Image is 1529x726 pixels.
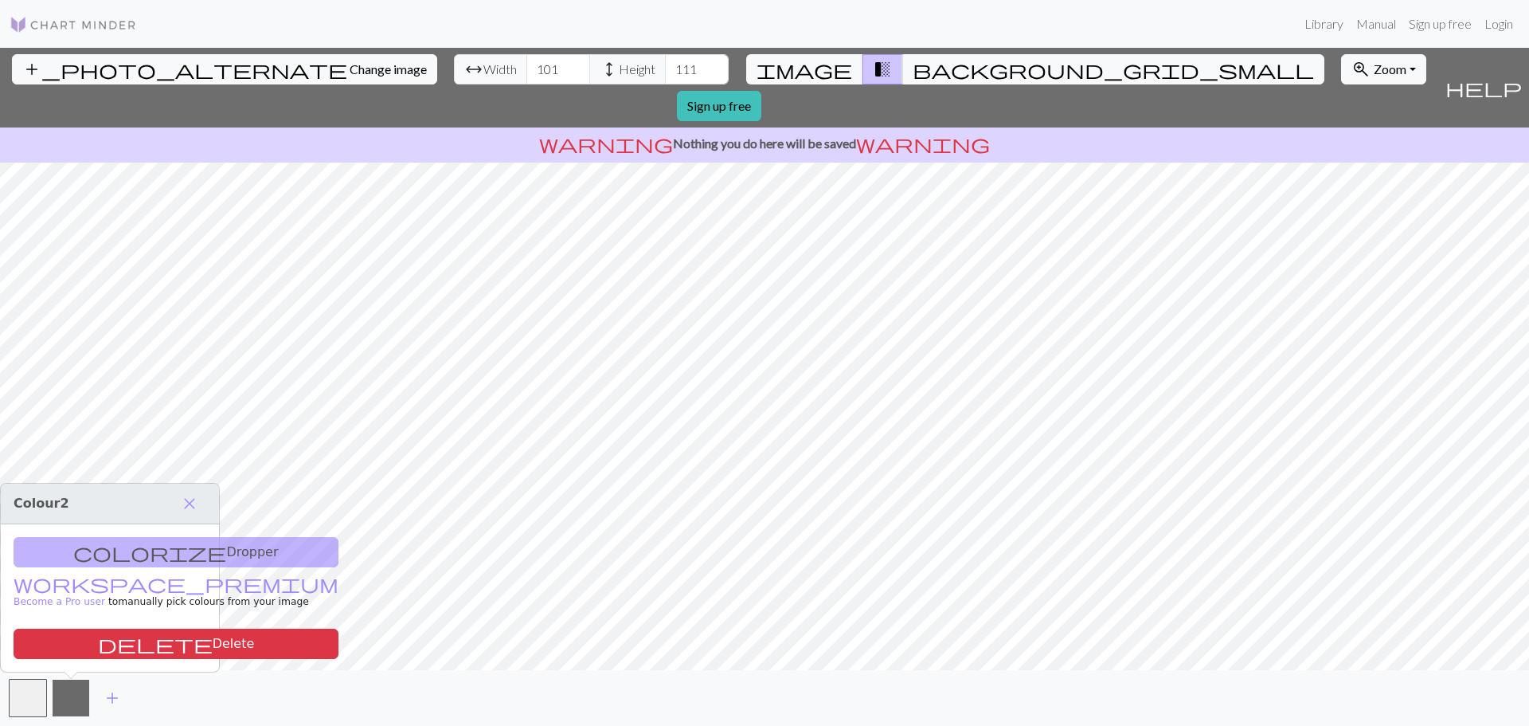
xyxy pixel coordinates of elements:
[103,687,122,709] span: add
[1438,48,1529,128] button: Help
[92,683,132,713] button: Add color
[483,60,517,79] span: Width
[913,58,1314,80] span: background_grid_small
[98,633,213,655] span: delete
[14,572,338,595] span: workspace_premium
[1402,8,1478,40] a: Sign up free
[14,579,338,607] a: Become a Pro user
[1350,8,1402,40] a: Manual
[14,496,69,511] span: Colour 2
[1341,54,1426,84] button: Zoom
[856,132,990,155] span: warning
[350,61,427,77] span: Change image
[757,58,852,80] span: image
[1478,8,1519,40] a: Login
[1351,58,1371,80] span: zoom_in
[1298,8,1350,40] a: Library
[180,493,199,515] span: close
[14,629,338,659] button: Delete color
[14,579,338,607] small: to manually pick colours from your image
[6,134,1523,153] p: Nothing you do here will be saved
[873,58,892,80] span: transition_fade
[1374,61,1406,77] span: Zoom
[173,490,206,517] button: Close
[12,54,437,84] button: Change image
[539,132,673,155] span: warning
[22,58,347,80] span: add_photo_alternate
[600,58,619,80] span: height
[10,15,137,34] img: Logo
[464,58,483,80] span: arrow_range
[1445,77,1522,99] span: help
[677,91,761,121] a: Sign up free
[619,60,655,79] span: Height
